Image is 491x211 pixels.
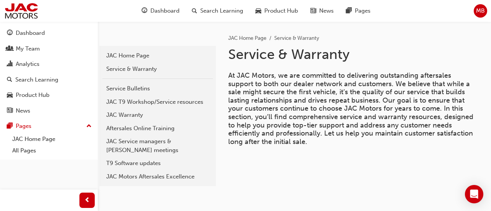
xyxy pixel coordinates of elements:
[16,44,40,53] div: My Team
[249,3,304,19] a: car-iconProduct Hub
[15,75,58,84] div: Search Learning
[102,170,213,183] a: JAC Motors Aftersales Excellence
[142,6,147,16] span: guage-icon
[102,62,213,76] a: Service & Warranty
[304,3,340,19] a: news-iconNews
[7,77,12,83] span: search-icon
[274,34,319,43] li: Service & Warranty
[3,73,95,87] a: Search Learning
[135,3,186,19] a: guage-iconDashboard
[102,95,213,109] a: JAC T9 Workshop/Service resources
[106,124,209,133] div: Aftersales Online Training
[346,6,352,16] span: pages-icon
[355,7,371,15] span: Pages
[84,196,90,205] span: prev-icon
[102,49,213,62] a: JAC Home Page
[102,157,213,170] a: T9 Software updates
[7,61,13,68] span: chart-icon
[106,111,209,119] div: JAC Warranty
[192,6,197,16] span: search-icon
[150,7,180,15] span: Dashboard
[7,30,13,37] span: guage-icon
[106,84,209,93] div: Service Bulletins
[102,108,213,122] a: JAC Warranty
[16,122,31,131] div: Pages
[3,25,95,119] button: DashboardMy TeamAnalyticsSearch LearningProduct HubNews
[255,6,261,16] span: car-icon
[106,51,209,60] div: JAC Home Page
[16,106,30,115] div: News
[3,42,95,56] a: My Team
[228,46,433,63] h1: Service & Warranty
[186,3,249,19] a: search-iconSearch Learning
[3,88,95,102] a: Product Hub
[16,60,40,69] div: Analytics
[106,172,209,181] div: JAC Motors Aftersales Excellence
[16,91,49,100] div: Product Hub
[7,46,13,52] span: people-icon
[106,65,209,74] div: Service & Warranty
[9,145,95,157] a: All Pages
[16,29,45,38] div: Dashboard
[102,135,213,157] a: JAC Service managers & [PERSON_NAME] meetings
[106,137,209,154] div: JAC Service managers & [PERSON_NAME] meetings
[102,122,213,135] a: Aftersales Online Training
[3,104,95,118] a: News
[3,57,95,71] a: Analytics
[86,121,92,131] span: up-icon
[7,123,13,130] span: pages-icon
[3,26,95,40] a: Dashboard
[228,35,267,41] a: JAC Home Page
[264,7,298,15] span: Product Hub
[476,7,485,15] span: MB
[3,119,95,133] button: Pages
[106,159,209,168] div: T9 Software updates
[9,133,95,145] a: JAC Home Page
[465,185,483,203] div: Open Intercom Messenger
[340,3,377,19] a: pages-iconPages
[310,6,316,16] span: news-icon
[106,98,209,106] div: JAC T9 Workshop/Service resources
[319,7,334,15] span: News
[102,82,213,95] a: Service Bulletins
[200,7,243,15] span: Search Learning
[7,108,13,114] span: news-icon
[474,4,487,18] button: MB
[7,92,13,99] span: car-icon
[228,71,475,146] span: At JAC Motors, we are committed to delivering outstanding aftersales support to both our dealer n...
[4,2,39,20] img: jac-portal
